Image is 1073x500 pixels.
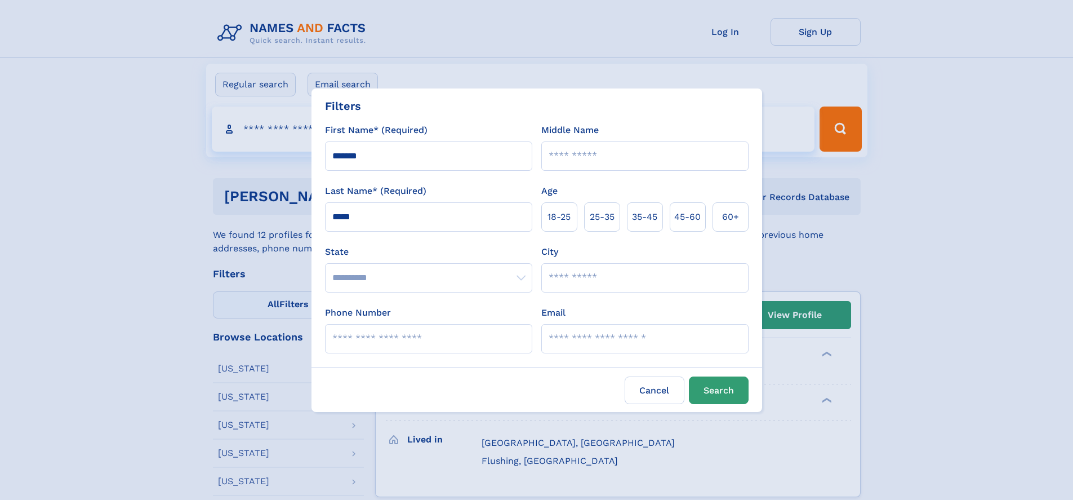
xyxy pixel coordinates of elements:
[325,184,426,198] label: Last Name* (Required)
[325,123,428,137] label: First Name* (Required)
[541,123,599,137] label: Middle Name
[689,377,749,404] button: Search
[625,377,684,404] label: Cancel
[722,210,739,224] span: 60+
[674,210,701,224] span: 45‑60
[325,98,361,114] div: Filters
[541,184,558,198] label: Age
[547,210,571,224] span: 18‑25
[590,210,615,224] span: 25‑35
[541,306,566,320] label: Email
[632,210,657,224] span: 35‑45
[325,245,532,259] label: State
[541,245,558,259] label: City
[325,306,391,320] label: Phone Number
